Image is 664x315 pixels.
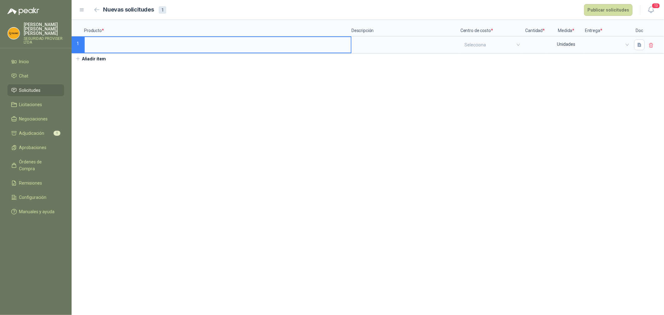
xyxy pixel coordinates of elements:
span: Configuración [19,194,47,201]
span: Órdenes de Compra [19,158,58,172]
p: Doc [632,20,647,36]
span: Remisiones [19,180,42,186]
span: Chat [19,73,29,79]
span: Aprobaciones [19,144,47,151]
a: Adjudicación1 [7,127,64,139]
a: Manuales y ayuda [7,206,64,218]
div: 1 [159,6,166,14]
img: Logo peakr [7,7,39,15]
span: Inicio [19,58,29,65]
a: Configuración [7,191,64,203]
img: Company Logo [8,27,20,39]
p: SEGURIDAD PROVISER LTDA [24,37,64,44]
span: Negociaciones [19,115,48,122]
span: Adjudicación [19,130,45,137]
span: 13 [652,3,660,9]
p: [PERSON_NAME] [PERSON_NAME] [PERSON_NAME] [24,22,64,35]
p: Cantidad [523,20,548,36]
p: Centro de costo [460,20,523,36]
button: Publicar solicitudes [584,4,633,16]
a: Remisiones [7,177,64,189]
p: 1 [72,36,84,54]
a: Chat [7,70,64,82]
span: Manuales y ayuda [19,208,55,215]
span: Licitaciones [19,101,42,108]
a: Solicitudes [7,84,64,96]
button: 13 [645,4,657,16]
button: Añadir ítem [72,54,110,64]
a: Negociaciones [7,113,64,125]
div: Unidades [548,37,584,51]
a: Órdenes de Compra [7,156,64,175]
p: Medida [548,20,585,36]
h2: Nuevas solicitudes [103,5,154,14]
p: Entrega [585,20,632,36]
p: Descripción [351,20,460,36]
a: Inicio [7,56,64,68]
span: Solicitudes [19,87,41,94]
a: Licitaciones [7,99,64,110]
p: Producto [84,20,351,36]
a: Aprobaciones [7,142,64,153]
span: 1 [54,131,60,136]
